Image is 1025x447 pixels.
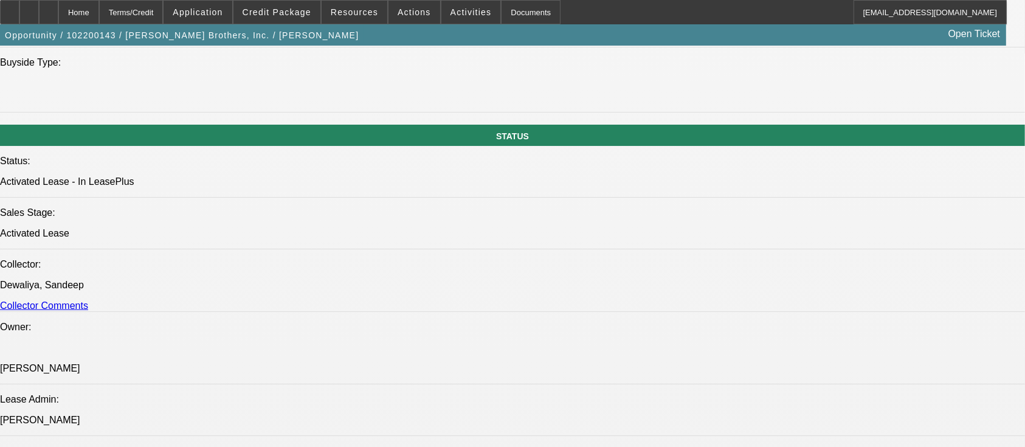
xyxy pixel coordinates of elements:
[450,7,492,17] span: Activities
[243,7,311,17] span: Credit Package
[944,24,1005,44] a: Open Ticket
[173,7,223,17] span: Application
[388,1,440,24] button: Actions
[164,1,232,24] button: Application
[322,1,387,24] button: Resources
[496,131,529,141] span: STATUS
[398,7,431,17] span: Actions
[331,7,378,17] span: Resources
[5,30,359,40] span: Opportunity / 102200143 / [PERSON_NAME] Brothers, Inc. / [PERSON_NAME]
[233,1,320,24] button: Credit Package
[441,1,501,24] button: Activities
